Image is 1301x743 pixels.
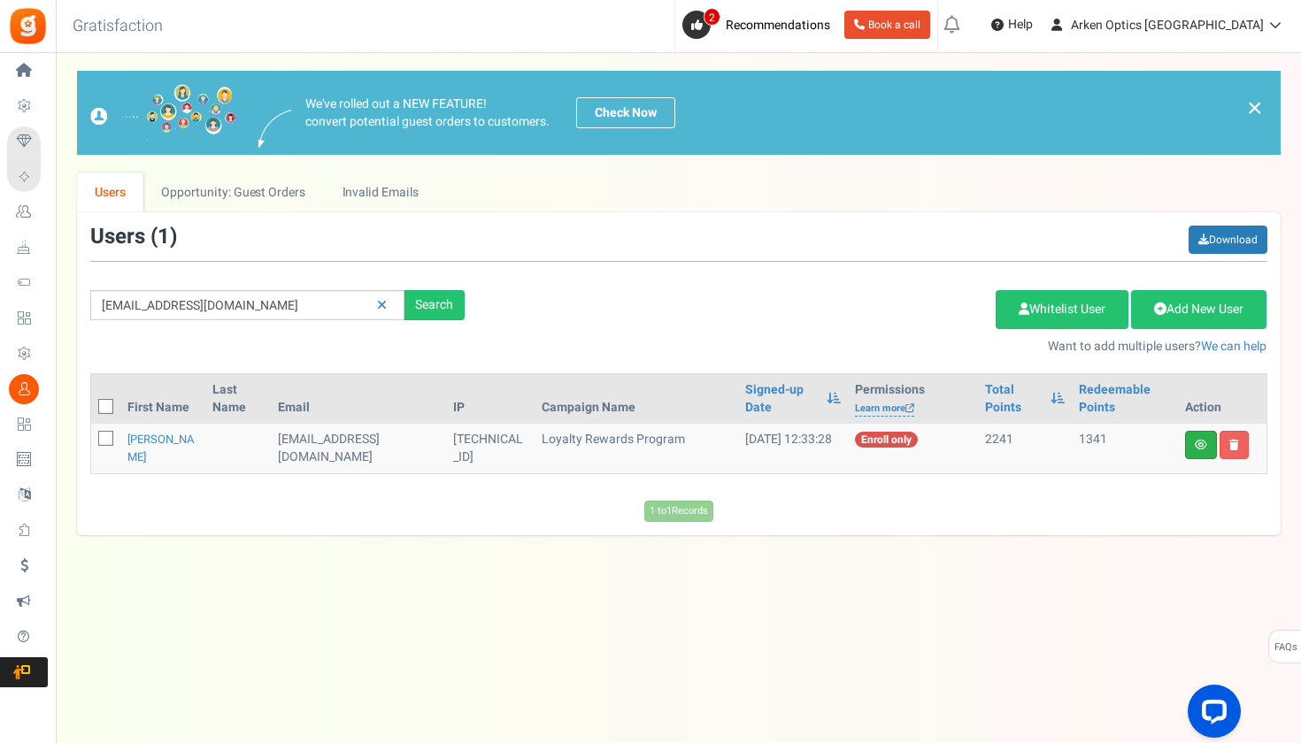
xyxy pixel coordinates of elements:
span: FAQs [1274,631,1297,664]
a: We can help [1201,337,1266,356]
td: 2241 [978,424,1072,473]
td: 1341 [1072,424,1177,473]
a: Check Now [576,97,675,128]
a: Redeemable Points [1079,381,1170,417]
a: Total Points [985,381,1042,417]
p: Want to add multiple users? [491,338,1267,356]
span: 2 [704,8,720,26]
div: Search [404,290,465,320]
p: We've rolled out a NEW FEATURE! convert potential guest orders to customers. [305,96,550,131]
th: Campaign Name [535,374,738,424]
span: Enroll only [855,432,918,448]
a: Opportunity: Guest Orders [143,172,323,212]
a: Whitelist User [996,290,1128,329]
img: images [90,84,236,142]
td: General [271,424,446,473]
th: IP [446,374,535,424]
a: Invalid Emails [324,172,436,212]
i: Delete user [1229,440,1239,450]
a: Learn more [855,402,914,417]
a: Help [984,11,1040,39]
a: × [1247,97,1263,119]
th: Email [271,374,446,424]
span: Arken Optics [GEOGRAPHIC_DATA] [1071,16,1264,34]
a: Add New User [1131,290,1266,329]
th: Action [1178,374,1266,424]
h3: Users ( ) [90,226,177,249]
a: Users [77,172,144,212]
a: Book a call [844,11,930,39]
i: View details [1195,440,1207,450]
th: Last Name [205,374,271,424]
td: Loyalty Rewards Program [535,424,738,473]
h3: Gratisfaction [53,9,182,44]
th: Permissions [848,374,979,424]
input: Search by email or name [90,290,404,320]
a: Download [1189,226,1267,254]
span: Help [1004,16,1033,34]
img: images [258,110,292,148]
th: First Name [120,374,206,424]
td: [TECHNICAL_ID] [446,424,535,473]
img: Gratisfaction [8,6,48,46]
span: 1 [158,221,170,252]
a: Reset [368,290,396,321]
a: Signed-up Date [745,381,818,417]
span: Recommendations [726,16,830,34]
td: [DATE] 12:33:28 [738,424,848,473]
a: [PERSON_NAME] [127,431,195,465]
a: 2 Recommendations [682,11,837,39]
